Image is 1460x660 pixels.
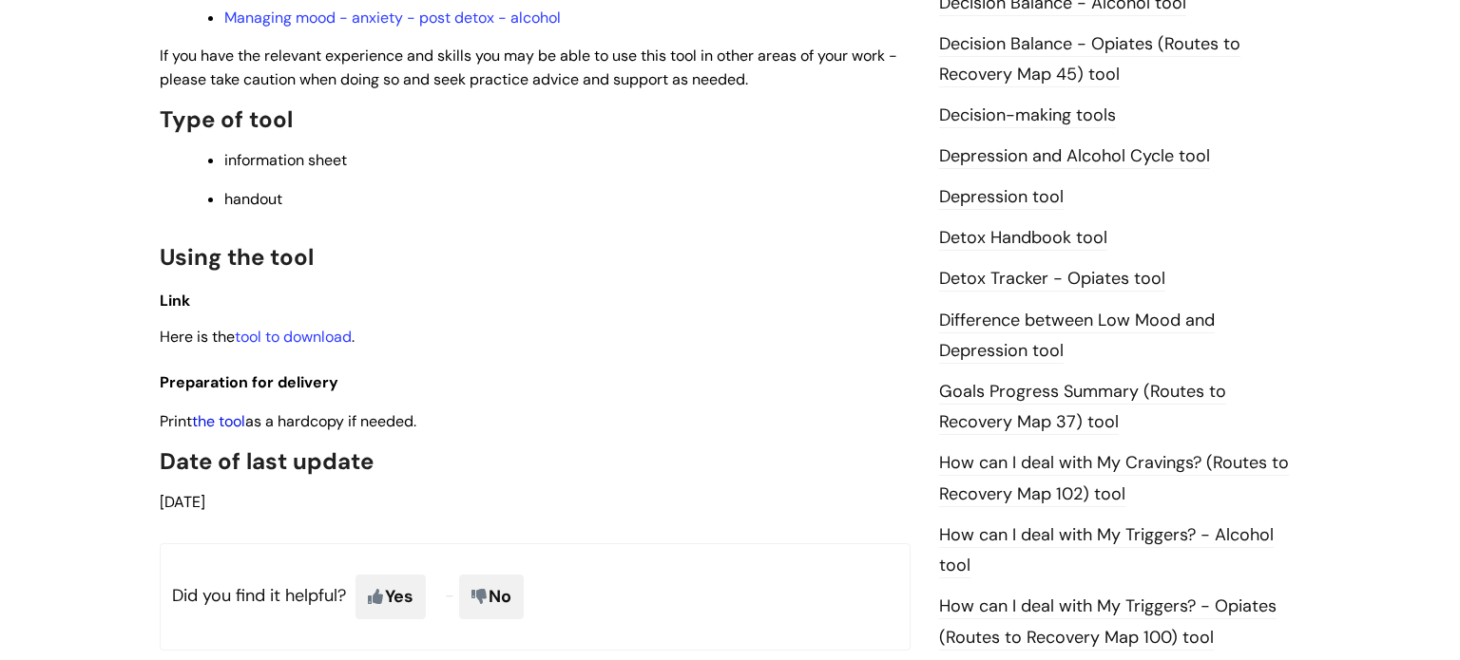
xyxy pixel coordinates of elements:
a: tool to download [235,327,352,347]
a: Difference between Low Mood and Depression tool [939,309,1215,364]
span: handout [224,189,282,209]
span: No [459,575,524,618]
span: Using the tool [160,242,314,272]
span: Print as a hardcopy if needed. [160,411,416,431]
span: Here is the . [160,327,355,347]
a: How can I deal with My Cravings? (Routes to Recovery Map 102) tool [939,451,1289,506]
span: [DATE] [160,492,205,512]
p: Did you find it helpful? [160,543,911,650]
span: Preparation for delivery [160,372,338,392]
span: If you have the relevant experience and skills you may be able to use this tool in other areas of... [160,46,897,89]
span: Date of last update [160,446,374,476]
a: Goals Progress Summary (Routes to Recovery Map 37) tool [939,380,1226,435]
a: Decision Balance - Opiates (Routes to Recovery Map 45) tool [939,32,1240,87]
span: Type of tool [160,104,293,134]
a: Decision-making tools [939,104,1116,128]
a: Detox Handbook tool [939,226,1107,251]
span: Link [160,291,190,311]
a: Managing mood - anxiety - post detox - alcohol [224,8,561,28]
a: Detox Tracker - Opiates tool [939,267,1165,292]
a: the tool [192,411,245,431]
span: information sheet [224,150,347,170]
span: Yes [355,575,426,618]
a: How can I deal with My Triggers? - Opiates (Routes to Recovery Map 100) tool [939,594,1277,650]
a: Depression tool [939,185,1064,210]
a: Depression and Alcohol Cycle tool [939,144,1210,169]
a: How can I deal with My Triggers? - Alcohol tool [939,523,1274,578]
